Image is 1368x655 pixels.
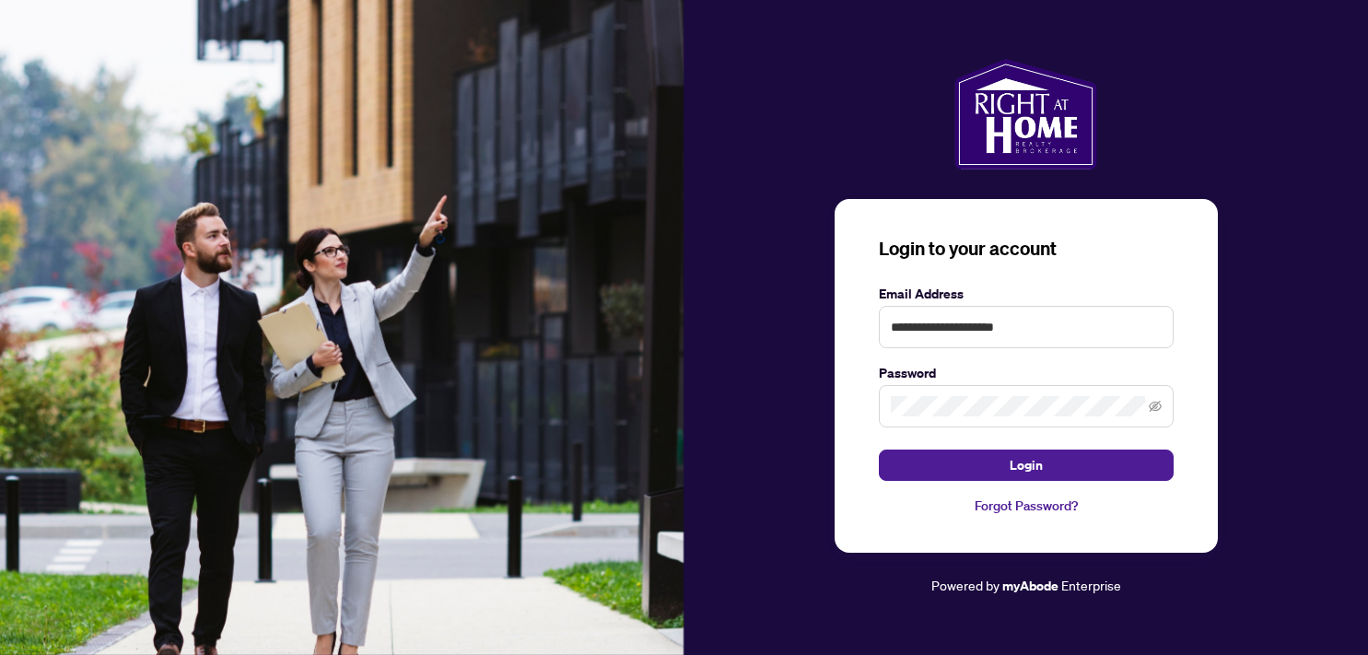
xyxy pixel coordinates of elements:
[954,59,1097,170] img: ma-logo
[1002,576,1058,596] a: myAbode
[879,450,1174,481] button: Login
[1149,400,1162,413] span: eye-invisible
[879,363,1174,383] label: Password
[1010,450,1043,480] span: Login
[931,577,1000,593] span: Powered by
[879,284,1174,304] label: Email Address
[879,236,1174,262] h3: Login to your account
[1061,577,1121,593] span: Enterprise
[879,496,1174,516] a: Forgot Password?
